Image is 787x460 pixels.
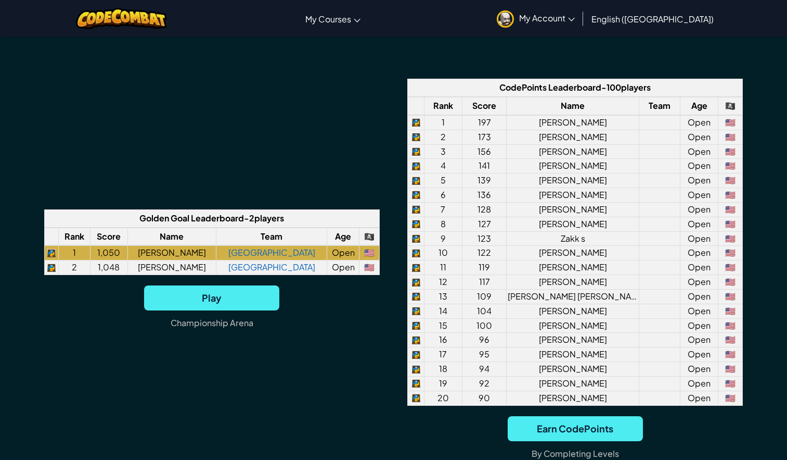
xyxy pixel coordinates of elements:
td: Open [680,202,718,217]
td: Open [680,318,718,333]
a: My Courses [300,5,366,33]
a: English ([GEOGRAPHIC_DATA]) [586,5,719,33]
td: 18 [424,362,462,377]
td: python [408,231,424,246]
td: [PERSON_NAME] [507,333,639,347]
span: Earn CodePoints [508,416,643,441]
span: Leaderboard [548,82,601,93]
td: [PERSON_NAME] [507,304,639,318]
td: United States [359,245,379,260]
td: [PERSON_NAME] [507,159,639,173]
td: python [408,260,424,275]
td: United States [718,333,742,347]
th: Team [216,228,327,246]
td: 92 [462,377,507,391]
span: CodePoints [499,82,547,93]
td: United States [718,347,742,362]
a: [GEOGRAPHIC_DATA] [228,247,315,258]
td: [PERSON_NAME] [507,362,639,377]
a: CodeCombat logo [76,8,167,29]
td: United States [359,260,379,275]
td: Open [680,159,718,173]
td: Zakk s [507,231,639,246]
td: 6 [424,188,462,203]
td: United States [718,304,742,318]
th: 🏴‍☠️ [718,97,742,115]
td: [PERSON_NAME] [507,377,639,391]
span: players [254,213,284,223]
td: [PERSON_NAME] [PERSON_NAME] [507,289,639,304]
td: Open [680,362,718,377]
td: United States [718,260,742,275]
td: 1 [58,245,90,260]
th: Score [462,97,507,115]
td: python [408,188,424,203]
td: Open [680,217,718,231]
th: Name [507,97,639,115]
a: My Account [492,2,580,35]
td: python [45,245,58,260]
span: 2 [249,213,254,223]
td: python [408,275,424,290]
td: Open [680,130,718,144]
td: 1 [424,115,462,130]
td: Open [680,377,718,391]
td: United States [718,377,742,391]
td: United States [718,217,742,231]
td: Open [680,173,718,188]
td: Open [680,188,718,203]
td: [PERSON_NAME] [507,144,639,159]
td: 141 [462,159,507,173]
td: [PERSON_NAME] [507,217,639,231]
td: 122 [462,246,507,260]
td: [PERSON_NAME] [507,202,639,217]
td: 104 [462,304,507,318]
td: [PERSON_NAME] [507,188,639,203]
td: 119 [462,260,507,275]
span: players [621,82,651,93]
th: Score [91,228,127,246]
span: - [244,213,249,223]
td: [PERSON_NAME] [127,245,216,260]
td: 19 [424,377,462,391]
td: 2 [424,130,462,144]
td: 11 [424,260,462,275]
td: [PERSON_NAME] [507,347,639,362]
td: 127 [462,217,507,231]
td: 17 [424,347,462,362]
span: Leaderboard [191,213,244,223]
td: python [408,246,424,260]
td: Open [680,289,718,304]
td: 9 [424,231,462,246]
th: Name [127,228,216,246]
td: python [408,362,424,377]
td: [PERSON_NAME] [507,246,639,260]
td: python [408,333,424,347]
td: python [408,159,424,173]
td: 7 [424,202,462,217]
th: 🏴‍☠️ [359,228,379,246]
span: - [601,82,607,93]
td: United States [718,130,742,144]
td: 96 [462,333,507,347]
a: [GEOGRAPHIC_DATA] [228,262,315,272]
td: 12 [424,275,462,290]
td: United States [718,231,742,246]
td: 94 [462,362,507,377]
td: python [408,217,424,231]
td: United States [718,173,742,188]
td: 109 [462,289,507,304]
td: 4 [424,159,462,173]
th: Age [680,97,718,115]
td: [PERSON_NAME] [507,275,639,290]
a: Play [144,285,279,310]
span: My Account [519,13,575,23]
td: [PERSON_NAME] [507,391,639,405]
td: [PERSON_NAME] [507,173,639,188]
td: python [408,144,424,159]
p: Championship Arena [171,315,253,331]
td: 8 [424,217,462,231]
td: 13 [424,289,462,304]
td: Open [680,144,718,159]
td: python [408,318,424,333]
